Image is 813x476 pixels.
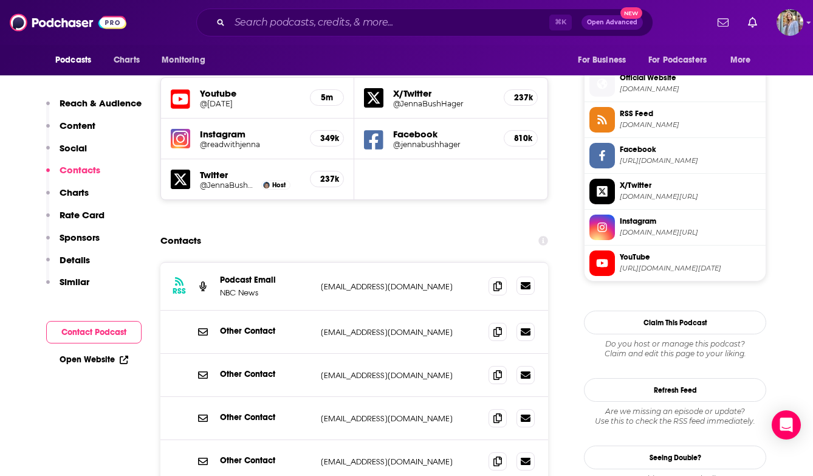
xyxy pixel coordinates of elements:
[320,174,334,184] h5: 237k
[772,410,801,440] div: Open Intercom Messenger
[584,407,766,426] div: Are we missing an episode or update? Use this to check the RSS feed immediately.
[60,97,142,109] p: Reach & Audience
[321,413,479,424] p: [EMAIL_ADDRESS][DOMAIN_NAME]
[263,182,270,188] img: Jenna Bush Hager
[640,49,724,72] button: open menu
[60,164,100,176] p: Contacts
[60,187,89,198] p: Charts
[777,9,803,36] img: User Profile
[46,164,100,187] button: Contacts
[60,276,89,288] p: Similar
[320,92,334,103] h5: 5m
[220,288,311,298] p: NBC News
[777,9,803,36] button: Show profile menu
[620,180,761,191] span: X/Twitter
[589,215,761,240] a: Instagram[DOMAIN_NAME][URL]
[393,128,494,140] h5: Facebook
[589,71,761,97] a: Official Website[DOMAIN_NAME]
[220,369,311,379] p: Other Contact
[55,52,91,69] span: Podcasts
[60,232,100,243] p: Sponsors
[60,120,95,131] p: Content
[393,99,494,108] h5: @JennaBushHager
[620,252,761,263] span: YouTube
[569,49,641,72] button: open menu
[514,92,527,103] h5: 237k
[620,7,642,19] span: New
[393,88,494,99] h5: X/Twitter
[46,187,89,209] button: Charts
[220,326,311,336] p: Other Contact
[114,52,140,69] span: Charts
[620,85,761,94] span: nbcnews.com
[10,11,126,34] img: Podchaser - Follow, Share and Rate Podcasts
[620,144,761,155] span: Facebook
[230,13,549,32] input: Search podcasts, credits, & more...
[200,99,300,108] a: @[DATE]
[620,192,761,201] span: twitter.com/JennaBushHager
[584,311,766,334] button: Claim This Podcast
[200,128,300,140] h5: Instagram
[321,370,479,381] p: [EMAIL_ADDRESS][DOMAIN_NAME]
[60,209,105,221] p: Rate Card
[589,143,761,168] a: Facebook[URL][DOMAIN_NAME]
[581,15,643,30] button: Open AdvancedNew
[171,129,190,148] img: iconImage
[589,179,761,204] a: X/Twitter[DOMAIN_NAME][URL]
[393,140,494,149] a: @jennabushhager
[272,181,286,189] span: Host
[584,339,766,359] div: Claim and edit this page to your liking.
[648,52,707,69] span: For Podcasters
[196,9,653,36] div: Search podcasts, credits, & more...
[320,133,334,143] h5: 349k
[589,250,761,276] a: YouTube[URL][DOMAIN_NAME][DATE]
[584,446,766,469] a: Seeing Double?
[321,457,479,467] p: [EMAIL_ADDRESS][DOMAIN_NAME]
[589,107,761,133] a: RSS Feed[DOMAIN_NAME]
[106,49,147,72] a: Charts
[722,49,766,72] button: open menu
[46,232,100,254] button: Sponsors
[743,12,762,33] a: Show notifications dropdown
[620,216,761,227] span: Instagram
[584,339,766,349] span: Do you host or manage this podcast?
[200,169,300,181] h5: Twitter
[173,286,186,296] h3: RSS
[220,275,311,285] p: Podcast Email
[578,52,626,69] span: For Business
[200,181,258,190] a: @JennaBushHager
[321,327,479,337] p: [EMAIL_ADDRESS][DOMAIN_NAME]
[321,281,479,292] p: [EMAIL_ADDRESS][DOMAIN_NAME]
[620,108,761,119] span: RSS Feed
[200,140,300,149] a: @readwithjenna
[153,49,221,72] button: open menu
[620,72,761,83] span: Official Website
[162,52,205,69] span: Monitoring
[777,9,803,36] span: Logged in as JFMuntsinger
[713,12,733,33] a: Show notifications dropdown
[60,254,90,266] p: Details
[514,133,527,143] h5: 810k
[46,254,90,277] button: Details
[47,49,107,72] button: open menu
[620,120,761,129] span: podcastfeeds.nbcnews.com
[220,455,311,466] p: Other Contact
[160,229,201,252] h2: Contacts
[46,142,87,165] button: Social
[620,156,761,165] span: https://www.facebook.com/jennabushhager
[46,321,142,343] button: Contact Podcast
[620,264,761,273] span: https://www.youtube.com/@TODAY
[549,15,572,30] span: ⌘ K
[730,52,751,69] span: More
[220,412,311,423] p: Other Contact
[620,228,761,237] span: instagram.com/readwithjenna
[584,378,766,402] button: Refresh Feed
[46,276,89,298] button: Similar
[60,142,87,154] p: Social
